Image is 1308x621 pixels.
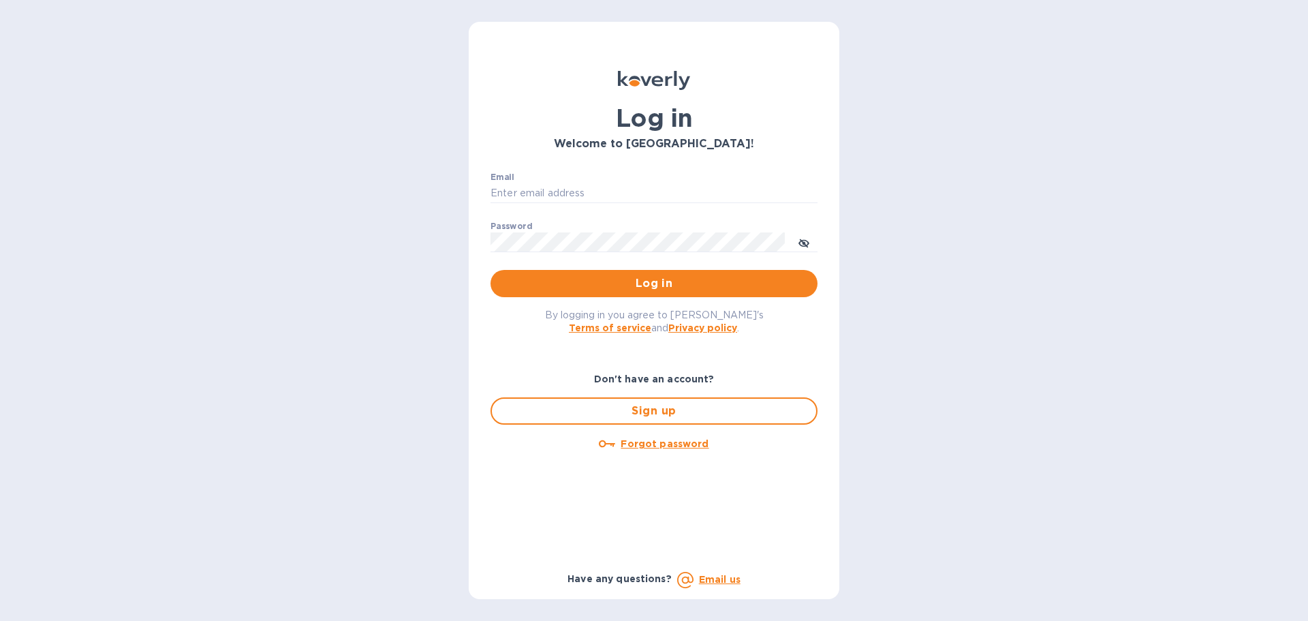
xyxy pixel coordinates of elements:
[668,322,737,333] a: Privacy policy
[790,228,817,256] button: toggle password visibility
[621,438,708,449] u: Forgot password
[490,173,514,181] label: Email
[545,309,764,333] span: By logging in you agree to [PERSON_NAME]'s and .
[594,374,715,384] b: Don't have an account?
[569,322,651,333] a: Terms of service
[490,222,532,230] label: Password
[490,104,817,132] h1: Log in
[490,183,817,204] input: Enter email address
[490,270,817,297] button: Log in
[618,71,690,90] img: Koverly
[490,138,817,151] h3: Welcome to [GEOGRAPHIC_DATA]!
[699,574,741,585] a: Email us
[490,397,817,425] button: Sign up
[503,403,805,419] span: Sign up
[501,275,807,292] span: Log in
[567,573,672,584] b: Have any questions?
